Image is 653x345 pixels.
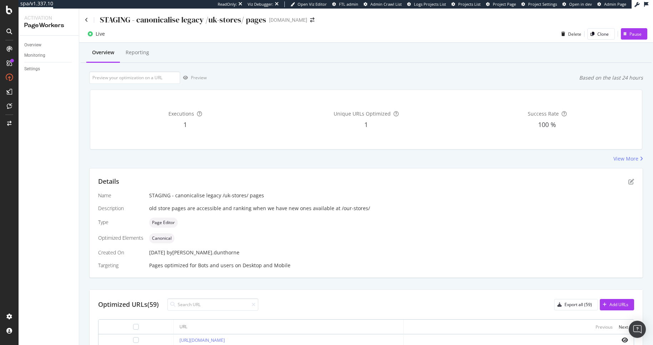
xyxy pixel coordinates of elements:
span: 100 % [538,120,556,129]
button: Pause [621,28,647,40]
div: Name [98,192,143,199]
div: Based on the last 24 hours [579,74,643,81]
span: 1 [183,120,187,129]
div: Settings [24,65,40,73]
span: FTL admin [339,1,358,7]
div: View More [613,155,638,162]
div: neutral label [149,233,174,243]
a: Projects List [451,1,481,7]
div: Viz Debugger: [248,1,273,7]
div: Pages optimized for on [149,262,634,269]
div: old store pages are accessible and ranking when we have new ones available at /our-stores/ [149,205,634,212]
a: Click to go back [85,17,88,22]
div: STAGING - canonicalise legacy /uk-stores/ pages [100,14,266,25]
input: Search URL [167,298,258,311]
a: Logs Projects List [407,1,446,7]
a: Admin Page [597,1,626,7]
div: arrow-right-arrow-left [310,17,314,22]
div: pen-to-square [628,179,634,184]
input: Preview your optimization on a URL [89,71,180,84]
div: Live [96,30,105,37]
div: [DOMAIN_NAME] [269,16,307,24]
span: Success Rate [528,110,559,117]
span: 1 [364,120,368,129]
a: Settings [24,65,74,73]
a: [URL][DOMAIN_NAME] [179,337,225,343]
div: Desktop and Mobile [243,262,290,269]
i: eye [622,337,628,343]
div: Details [98,177,119,186]
div: Overview [24,41,41,49]
div: Optimized Elements [98,234,143,242]
span: Project Settings [528,1,557,7]
div: [DATE] [149,249,634,256]
div: Type [98,219,143,226]
div: STAGING - canonicalise legacy /uk-stores/ pages [149,192,634,199]
a: Monitoring [24,52,74,59]
span: Logs Projects List [414,1,446,7]
a: Admin Crawl List [364,1,402,7]
span: Executions [168,110,194,117]
div: Description [98,205,143,212]
span: Page Editor [152,220,175,225]
a: Project Page [486,1,516,7]
div: Overview [92,49,114,56]
button: Clone [587,28,615,40]
div: Activation [24,14,73,21]
span: Project Page [493,1,516,7]
div: ReadOnly: [218,1,237,7]
a: Project Settings [521,1,557,7]
button: Export all (59) [554,299,598,310]
button: Previous [596,323,613,331]
div: URL [179,324,187,330]
div: Preview [191,75,207,81]
span: Open in dev [569,1,592,7]
div: Delete [568,31,581,37]
a: Open Viz Editor [290,1,327,7]
a: Overview [24,41,74,49]
div: Next [619,324,628,330]
div: Pause [629,31,642,37]
div: Open Intercom Messenger [629,321,646,338]
div: Previous [596,324,613,330]
a: View More [613,155,643,162]
a: FTL admin [332,1,358,7]
div: Bots and users [198,262,234,269]
span: Canonical [152,236,172,240]
div: Add URLs [609,301,628,308]
a: Open in dev [562,1,592,7]
div: neutral label [149,218,178,228]
div: Optimized URLs (59) [98,300,159,309]
span: Admin Page [604,1,626,7]
span: Unique URLs Optimized [334,110,391,117]
div: Clone [597,31,609,37]
button: Next [619,323,628,331]
div: Targeting [98,262,143,269]
div: by [PERSON_NAME].dunthorne [167,249,239,256]
span: Projects List [458,1,481,7]
div: Created On [98,249,143,256]
div: PageWorkers [24,21,73,30]
span: Admin Crawl List [370,1,402,7]
button: Preview [180,72,207,83]
button: Delete [558,28,581,40]
span: Open Viz Editor [298,1,327,7]
button: Add URLs [600,299,634,310]
div: Export all (59) [565,301,592,308]
div: Monitoring [24,52,45,59]
div: Reporting [126,49,149,56]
